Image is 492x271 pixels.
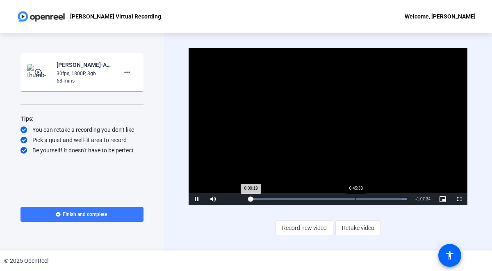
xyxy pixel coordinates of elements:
[20,136,143,144] div: Pick a quiet and well-lit area to record
[282,220,327,236] span: Record new video
[20,126,143,134] div: You can retake a recording you don’t like
[276,220,333,235] button: Record new video
[189,48,467,205] div: Video Player
[445,250,455,260] mat-icon: accessibility
[34,68,44,76] mat-icon: play_circle_outline
[63,211,107,218] span: Finish and complete
[415,197,417,201] span: -
[250,198,407,200] div: Progress Bar
[205,193,221,205] button: Mute
[405,11,476,21] div: Welcome, [PERSON_NAME]
[57,60,112,70] div: [PERSON_NAME]-ANPL6325-[PERSON_NAME]-s Virtual Recording-1759441213819-screen
[20,114,143,124] div: Tips:
[20,146,143,154] div: Be yourself! It doesn’t have to be perfect
[435,193,451,205] button: Picture-in-Picture
[342,220,374,236] span: Retake video
[122,67,132,77] mat-icon: more_horiz
[417,197,430,201] span: 1:07:34
[70,11,161,21] p: [PERSON_NAME] Virtual Recording
[57,77,112,85] div: 68 mins
[451,193,467,205] button: Fullscreen
[335,220,381,235] button: Retake video
[27,64,51,80] img: thumb-nail
[16,8,66,25] img: OpenReel logo
[189,193,205,205] button: Pause
[20,207,143,222] button: Finish and complete
[57,70,112,77] div: 30fps, 1800P, 3gb
[4,257,48,265] div: © 2025 OpenReel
